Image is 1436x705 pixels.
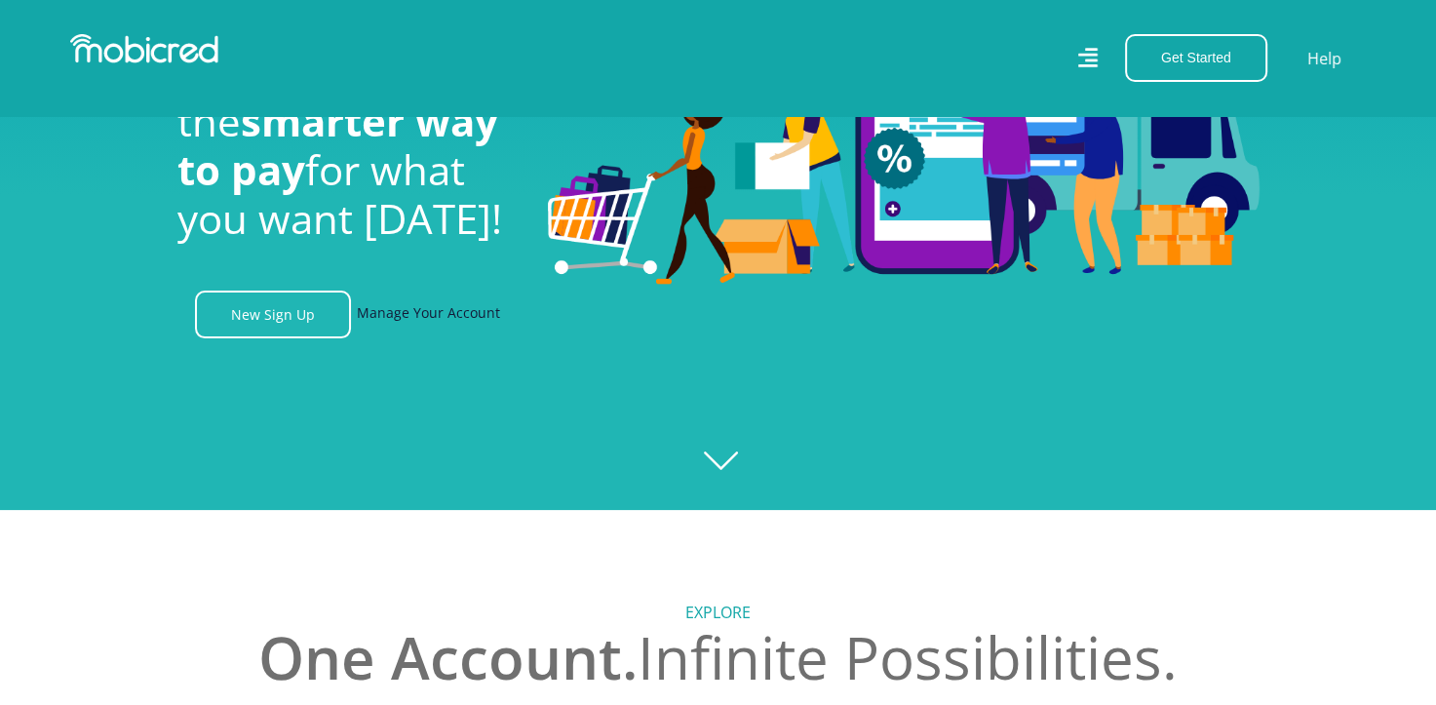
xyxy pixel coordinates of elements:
[70,34,218,63] img: Mobicred
[1306,46,1342,71] a: Help
[258,617,638,697] span: One Account.
[177,622,1260,692] h2: Infinite Possibilities.
[195,291,351,338] a: New Sign Up
[357,291,500,338] a: Manage Your Account
[1125,34,1267,82] button: Get Started
[177,93,498,197] span: smarter way to pay
[177,604,1260,622] h5: Explore
[177,47,519,244] h1: - the for what you want [DATE]!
